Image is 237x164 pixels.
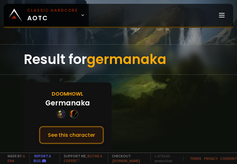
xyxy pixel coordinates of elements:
[27,8,78,23] span: AOTC
[204,156,218,161] a: Privacy
[220,156,237,161] a: Consent
[4,154,26,163] span: Made by
[4,4,89,27] a: Classic HardcoreAOTC
[34,154,51,163] a: Report a bug
[8,154,25,163] a: a fan
[112,158,140,163] a: [DOMAIN_NAME]
[151,154,179,163] span: v. d752d5 - production
[190,156,202,161] a: Terms
[60,154,104,163] span: Support me,
[87,50,166,69] span: germanaka
[39,126,104,144] button: See this character
[27,8,78,13] small: Classic Hardcore
[52,90,83,98] div: Doomhowl
[45,98,90,108] div: Germanaka
[64,154,102,163] a: Buy me a coffee
[108,154,147,163] span: Checkout
[24,45,213,74] div: Result for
